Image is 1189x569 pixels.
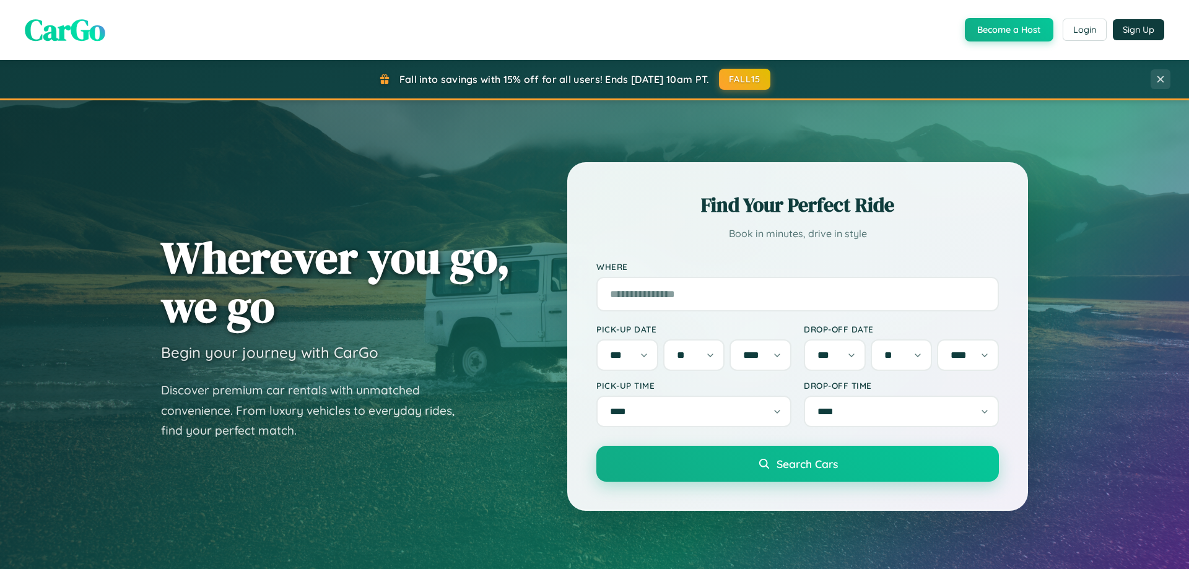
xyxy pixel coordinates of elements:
span: Search Cars [777,457,838,471]
button: Become a Host [965,18,1053,41]
label: Where [596,261,999,272]
button: Search Cars [596,446,999,482]
button: Sign Up [1113,19,1164,40]
button: FALL15 [719,69,771,90]
label: Pick-up Date [596,324,791,334]
h3: Begin your journey with CarGo [161,343,378,362]
span: CarGo [25,9,105,50]
span: Fall into savings with 15% off for all users! Ends [DATE] 10am PT. [399,73,710,85]
h2: Find Your Perfect Ride [596,191,999,219]
label: Drop-off Date [804,324,999,334]
button: Login [1063,19,1107,41]
p: Book in minutes, drive in style [596,225,999,243]
label: Pick-up Time [596,380,791,391]
label: Drop-off Time [804,380,999,391]
h1: Wherever you go, we go [161,233,510,331]
p: Discover premium car rentals with unmatched convenience. From luxury vehicles to everyday rides, ... [161,380,471,441]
